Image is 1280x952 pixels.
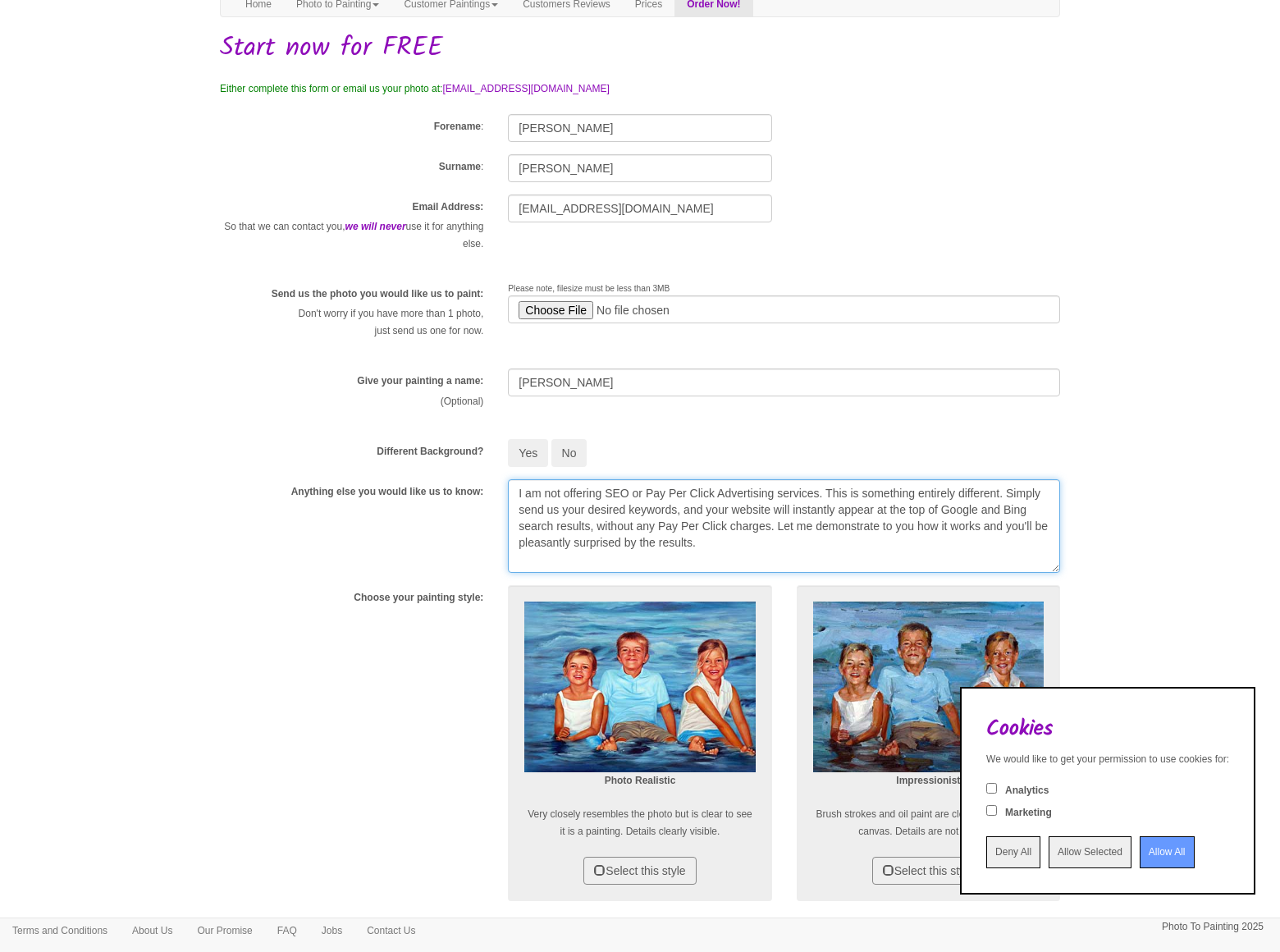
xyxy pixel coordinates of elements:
label: Marketing [1005,806,1052,820]
label: Surname [439,160,481,174]
p: Photo Realistic [524,772,755,790]
label: Anything else you would like us to know: [291,485,484,499]
button: Select this style [583,857,696,885]
a: Jobs [309,918,354,943]
input: Deny All [986,836,1040,868]
button: Yes [508,439,548,467]
label: Analytics [1005,784,1049,798]
label: Send us the photo you would like us to paint: [272,287,484,301]
p: (Optional) [220,393,483,410]
button: No [551,439,587,467]
a: Our Promise [185,918,264,943]
div: : [208,114,496,138]
label: Give your painting a name: [357,374,483,388]
em: we will never [345,221,406,232]
a: [EMAIL_ADDRESS][DOMAIN_NAME] [442,83,609,94]
img: Impressionist [813,602,1044,773]
p: Don't worry if you have more than 1 photo, just send us one for now. [220,305,483,340]
input: Allow Selected [1049,836,1131,868]
a: FAQ [265,918,309,943]
label: Forename [434,120,481,134]
h1: Start now for FREE [220,34,1060,62]
span: Please note, filesize must be less than 3MB [508,284,670,293]
button: Select this style [872,857,985,885]
label: Email Address: [412,200,483,214]
label: Choose your painting style: [354,591,483,605]
span: Either complete this form or email us your photo at: [220,83,442,94]
p: Photo To Painting 2025 [1162,918,1264,936]
a: Contact Us [354,918,427,943]
img: Realism [524,602,755,773]
div: We would like to get your permission to use cookies for: [986,753,1229,767]
p: So that we can contact you, use it for anything else. [220,218,483,253]
h2: Cookies [986,717,1229,741]
p: Impressionist [813,772,1044,790]
input: Allow All [1140,836,1195,868]
p: Very closely resembles the photo but is clear to see it is a painting. Details clearly visible. [524,806,755,840]
p: Brush strokes and oil paint are clearly visible on the canvas. Details are not so clear. [813,806,1044,840]
div: : [208,154,496,178]
label: Different Background? [377,445,483,459]
a: About Us [120,918,185,943]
